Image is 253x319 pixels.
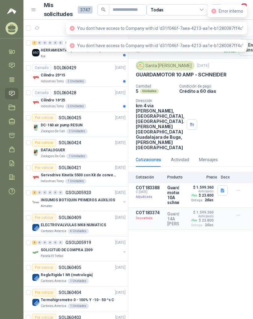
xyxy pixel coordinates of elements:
[41,54,45,59] p: Kia
[59,166,81,170] p: SOL060421
[115,190,126,196] p: [DATE]
[32,74,39,81] img: Company Logo
[198,215,214,218] p: Anticipado
[115,90,126,96] p: [DATE]
[41,272,93,278] p: Regla Rigida 1 Mt (metrologia)
[32,114,56,121] div: Por cotizar
[58,190,63,195] div: 0
[41,204,52,209] p: Almatec
[70,26,75,31] span: close-circle
[241,3,247,9] span: 2
[191,223,203,227] span: Entrega:
[23,211,128,236] a: Por cotizarSOL060409[DATE] Company LogoELECTROVALVULAS MK8 NUMATICSCartones America4 Unidades
[186,175,217,179] p: Precio
[32,274,39,281] img: Company Logo
[115,265,126,271] p: [DATE]
[59,215,81,220] p: SOL060409
[44,1,73,19] h1: Mis solicitudes
[53,41,58,45] div: 0
[167,175,183,179] p: Producto
[41,222,106,228] p: ELECTROVALVULAS MK8 NUMATICS
[65,240,91,245] p: GSOL005919
[77,43,243,48] span: You dont have access to Company with id 'd31f046f-7aea-4213-aa1e-b1280087ff4c'
[59,141,81,145] p: SOL060424
[66,129,88,134] div: 2 Unidades
[136,88,139,94] p: 5
[23,137,128,162] a: Por cotizarSOL060424[DATE] Company LogoDATALOGUERZoologico De Cali1 Unidades
[77,26,243,31] span: You dont have access to Company with id 'd31f046f-7aea-4213-aa1e-b1280087ff4c'
[54,91,76,95] p: SOL060428
[136,99,184,103] p: Dirección
[41,254,63,259] p: Panela El Trébol
[32,189,127,209] a: 2 0 0 0 0 0 GSOL005920[DATE] Company LogoINSUMOS BOTIQUIN PRIMEROS AUXILIOSAlmatec
[78,6,93,14] span: 3747
[70,43,75,48] span: close-circle
[32,240,37,245] div: 2
[167,211,179,226] p: Guarda motor 9-14A [PERSON_NAME]
[43,41,47,45] div: 0
[48,190,52,195] div: 0
[59,116,81,120] p: SOL060425
[179,84,251,88] p: Condición de pago
[41,247,93,253] p: SOLICITUD DE COMPRA 2309
[199,218,214,223] p: $ 23.800
[136,185,164,190] p: COT183388
[171,156,189,163] div: Actividad
[65,179,86,184] div: 1 Unidades
[48,240,52,245] div: 0
[58,240,63,245] div: 0
[32,199,39,206] img: Company Logo
[23,261,128,286] a: Por cotizarSOL060405[DATE] Company LogoRegla Rigida 1 Mt (metrologia)Cartones America1 Unidades
[43,190,47,195] div: 0
[205,198,214,202] p: 2 días
[32,89,51,96] div: Cerrado
[68,279,89,284] div: 1 Unidades
[136,215,164,221] p: Descartada
[205,223,214,227] p: 2 días
[32,164,56,171] div: Por cotizar
[211,9,216,14] span: close-circle
[115,140,126,146] p: [DATE]
[41,179,64,184] p: Industrias Tomy
[32,174,39,181] img: Company Logo
[23,112,128,137] a: Por cotizarSOL060425[DATE] Company LogoDC-160 air pump RESUNZoologico De Cali2 Unidades
[41,104,64,109] p: Industrias Tomy
[137,62,144,69] img: Company Logo
[234,4,246,15] button: 2
[23,62,128,87] a: CerradoSOL060429[DATE] Company LogoCilindro 25*15Industrias Tomy2 Unidades
[136,103,184,150] p: km 4 via [PERSON_NAME], [GEOGRAPHIC_DATA], [GEOGRAPHIC_DATA]. [PERSON_NAME][GEOGRAPHIC_DATA] Guad...
[115,240,126,246] p: [DATE]
[136,156,161,163] div: Cotizaciones
[32,214,56,221] div: Por cotizar
[191,198,203,202] span: Entrega:
[190,218,198,223] div: Flex
[32,149,39,156] img: Company Logo
[190,193,198,198] div: Flex
[193,210,214,215] p: $ 1.599.360
[101,7,106,12] span: search
[41,79,64,84] p: Industrias Tomy
[54,66,76,70] p: SOL060429
[136,84,174,88] p: Cantidad
[37,190,42,195] div: 0
[32,224,39,231] img: Company Logo
[198,190,214,193] p: Anticipado
[32,139,56,146] div: Por cotizar
[41,97,65,103] p: Cilindro 16*25
[58,41,63,45] div: 0
[68,229,89,234] div: 4 Unidades
[41,47,101,53] p: HERRAMIENTAS [PERSON_NAME]
[32,99,39,106] img: Company Logo
[41,279,66,284] p: Cartones America
[136,72,226,78] p: GUARDAMOTOR 10 AMP - SCHNEIDER
[41,172,118,178] p: Servodrive Kinetix 5500 con Kit de conversión y filtro (Ref 41350505)
[115,115,126,121] p: [DATE]
[197,63,209,69] p: [DATE]
[23,87,128,112] a: CerradoSOL060428[DATE] Company LogoCilindro 16*25Industrias Tomy6 Unidades
[65,41,91,45] p: GSOL005923
[68,304,89,309] div: 1 Unidades
[41,297,114,303] p: Termohigrometro 0 - 100% Y -10 - 50 ºs C
[41,147,65,153] p: DATALOGUER
[179,88,251,94] p: Crédito a 60 días
[136,61,194,70] div: Santa [PERSON_NAME]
